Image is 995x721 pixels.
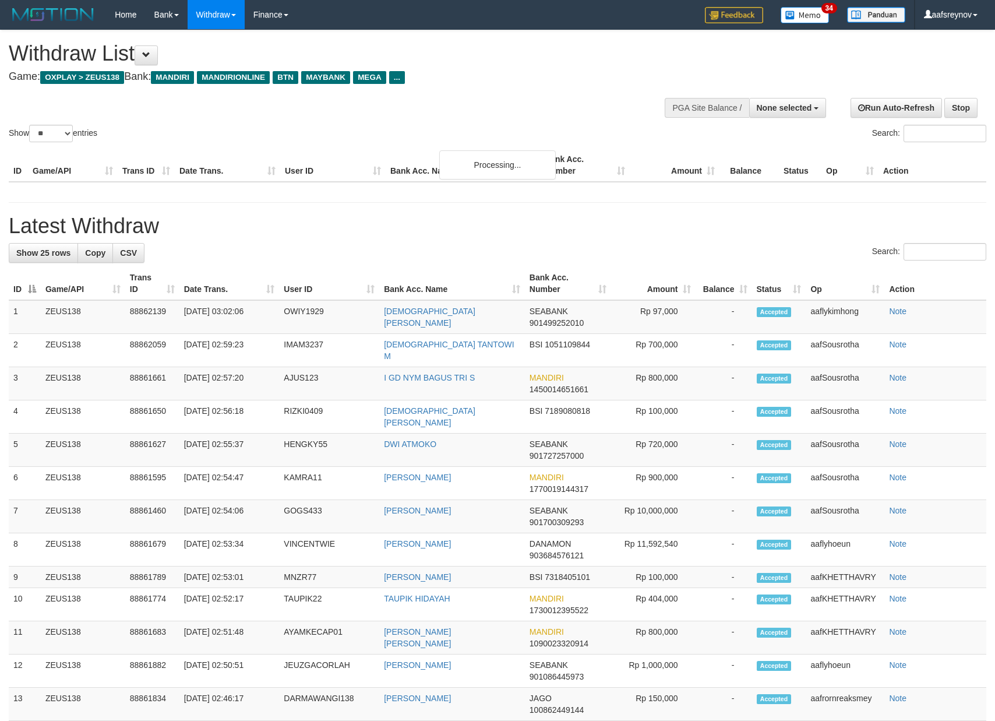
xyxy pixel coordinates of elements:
td: Rp 900,000 [611,467,696,500]
span: Copy 901499252010 to clipboard [530,318,584,328]
th: Op [821,149,878,182]
a: Note [889,406,906,416]
span: MANDIRI [530,594,564,603]
span: Accepted [757,540,792,550]
td: aafSousrotha [806,367,884,400]
span: ... [389,71,405,84]
span: DANAMON [530,539,571,548]
input: Search: [904,125,986,142]
td: ZEUS138 [41,688,125,721]
span: Copy 1090023320914 to clipboard [530,639,588,648]
h4: Game: Bank: [9,71,652,83]
a: Note [889,594,906,603]
td: aaflyhoeun [806,533,884,567]
td: 4 [9,400,41,434]
td: [DATE] 02:55:37 [179,434,280,467]
span: SEABANK [530,307,568,316]
span: Copy 901700309293 to clipboard [530,518,584,527]
span: Copy 1450014651661 to clipboard [530,385,588,394]
td: - [696,500,752,533]
th: Game/API: activate to sort column ascending [41,267,125,300]
td: ZEUS138 [41,334,125,367]
td: ZEUS138 [41,300,125,334]
td: ZEUS138 [41,621,125,655]
span: Copy 901086445973 to clipboard [530,672,584,681]
td: aaflyhoeun [806,655,884,688]
td: Rp 800,000 [611,621,696,655]
span: BTN [273,71,298,84]
span: SEABANK [530,439,568,449]
span: MANDIRIONLINE [197,71,270,84]
a: [DEMOGRAPHIC_DATA][PERSON_NAME] [384,406,475,427]
a: [PERSON_NAME] [PERSON_NAME] [384,627,451,648]
span: MANDIRI [530,373,564,382]
td: ZEUS138 [41,367,125,400]
td: Rp 800,000 [611,367,696,400]
a: [PERSON_NAME] [384,572,451,582]
span: Accepted [757,307,792,317]
td: 7 [9,500,41,533]
span: CSV [120,248,137,258]
td: [DATE] 02:50:51 [179,655,280,688]
td: - [696,400,752,434]
label: Search: [872,243,986,261]
a: [DEMOGRAPHIC_DATA][PERSON_NAME] [384,307,475,328]
td: AYAMKECAP01 [279,621,379,655]
th: Amount: activate to sort column ascending [611,267,696,300]
td: [DATE] 02:57:20 [179,367,280,400]
td: - [696,655,752,688]
th: Trans ID [118,149,175,182]
span: Accepted [757,340,792,350]
a: Note [889,539,906,548]
td: ZEUS138 [41,655,125,688]
td: GOGS433 [279,500,379,533]
span: Copy 7318405101 to clipboard [545,572,590,582]
span: BSI [530,572,543,582]
td: 1 [9,300,41,334]
td: DARMAWANGI138 [279,688,379,721]
span: BSI [530,406,543,416]
td: TAUPIK22 [279,588,379,621]
td: 88861650 [125,400,179,434]
span: Accepted [757,628,792,638]
a: [PERSON_NAME] [384,506,451,515]
td: 6 [9,467,41,500]
td: [DATE] 02:54:06 [179,500,280,533]
span: SEABANK [530,506,568,515]
td: - [696,367,752,400]
label: Search: [872,125,986,142]
th: Bank Acc. Name: activate to sort column ascending [379,267,525,300]
a: [PERSON_NAME] [384,539,451,548]
td: - [696,688,752,721]
td: [DATE] 02:51:48 [179,621,280,655]
span: None selected [757,103,812,112]
td: - [696,467,752,500]
a: Stop [944,98,978,118]
span: Accepted [757,694,792,704]
td: aaflykimhong [806,300,884,334]
span: Copy 903684576121 to clipboard [530,551,584,560]
td: MNZR77 [279,567,379,588]
td: Rp 1,000,000 [611,655,696,688]
td: aafKHETTHAVRY [806,567,884,588]
td: 11 [9,621,41,655]
span: Copy 100862449144 to clipboard [530,705,584,715]
span: Copy [85,248,105,258]
td: [DATE] 02:53:01 [179,567,280,588]
td: [DATE] 03:02:06 [179,300,280,334]
span: 34 [821,3,837,13]
a: Note [889,660,906,670]
a: [PERSON_NAME] [384,660,451,670]
td: [DATE] 02:54:47 [179,467,280,500]
span: Accepted [757,407,792,417]
th: Trans ID: activate to sort column ascending [125,267,179,300]
td: ZEUS138 [41,467,125,500]
span: Copy 901727257000 to clipboard [530,451,584,460]
td: - [696,567,752,588]
img: panduan.png [847,7,905,23]
th: Date Trans.: activate to sort column ascending [179,267,280,300]
td: - [696,588,752,621]
td: 88861683 [125,621,179,655]
td: aafSousrotha [806,434,884,467]
span: Accepted [757,661,792,671]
